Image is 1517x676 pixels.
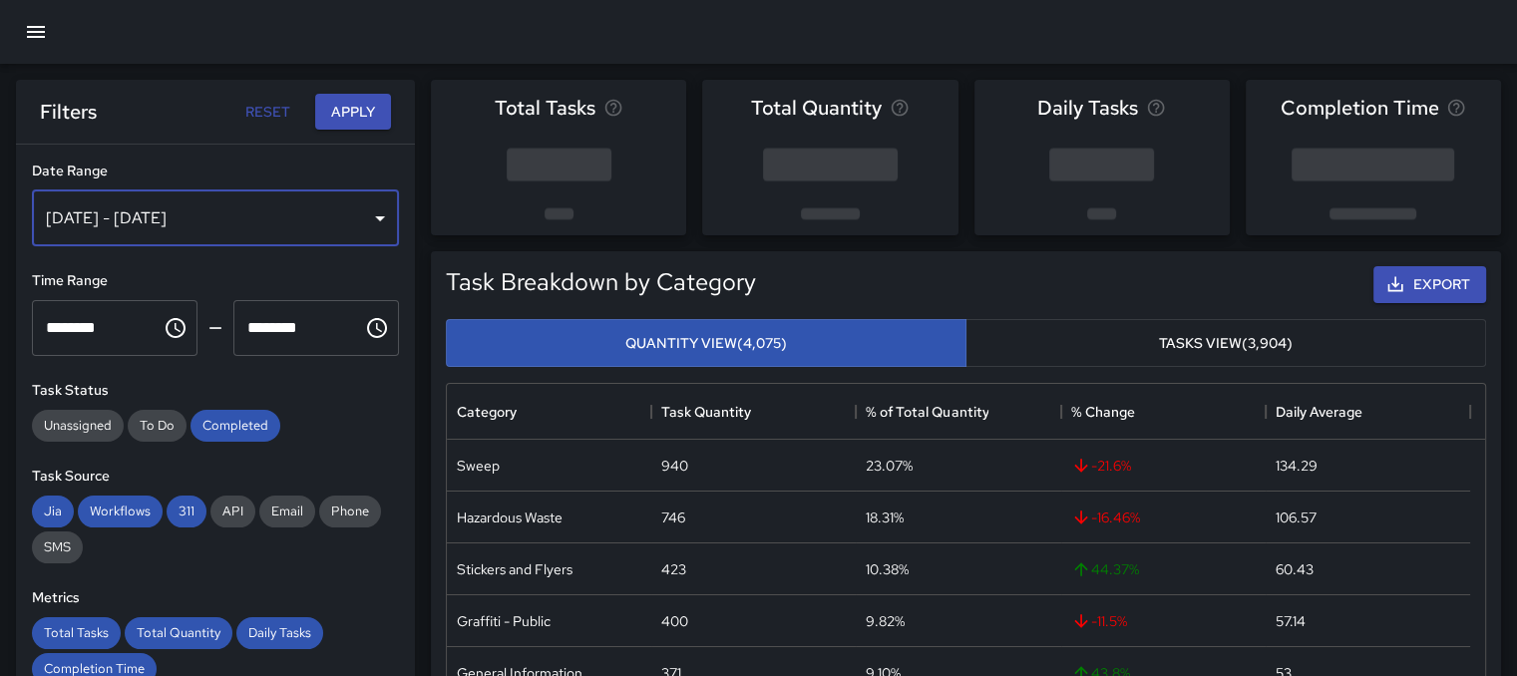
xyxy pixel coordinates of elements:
h6: Task Source [32,466,399,488]
div: Jia [32,496,74,527]
span: Daily Tasks [1037,92,1138,124]
button: Reset [235,94,299,131]
div: 106.57 [1276,507,1317,527]
div: Graffiti - Public [457,611,551,631]
svg: Total number of tasks in the selected period, compared to the previous period. [603,98,623,118]
div: 940 [661,456,688,476]
div: 10.38% [866,559,909,579]
h6: Task Status [32,380,399,402]
div: Task Quantity [651,384,856,440]
span: Daily Tasks [236,624,323,641]
span: Total Quantity [125,624,232,641]
button: Export [1373,266,1486,303]
span: Total Quantity [751,92,882,124]
button: Quantity View(4,075) [446,319,966,368]
span: To Do [128,417,187,434]
span: Email [259,503,315,519]
div: Task Quantity [661,384,751,440]
div: % of Total Quantity [866,384,988,440]
span: -21.6 % [1071,456,1131,476]
button: Choose time, selected time is 11:59 PM [357,308,397,348]
div: SMS [32,531,83,563]
div: API [210,496,255,527]
button: Apply [315,94,391,131]
div: Total Tasks [32,617,121,649]
div: % Change [1071,384,1135,440]
span: Completion Time [1280,92,1438,124]
div: % Change [1061,384,1266,440]
div: 400 [661,611,688,631]
span: -11.5 % [1071,611,1127,631]
div: Sweep [457,456,500,476]
span: API [210,503,255,519]
div: 18.31% [866,507,904,527]
div: Daily Tasks [236,617,323,649]
div: Stickers and Flyers [457,559,572,579]
span: 44.37 % [1071,559,1139,579]
div: Total Quantity [125,617,232,649]
div: Workflows [78,496,163,527]
span: -16.46 % [1071,507,1140,527]
div: 423 [661,559,686,579]
div: 60.43 [1276,559,1314,579]
div: Unassigned [32,410,124,442]
div: Daily Average [1266,384,1470,440]
div: 311 [167,496,206,527]
span: Workflows [78,503,163,519]
div: [DATE] - [DATE] [32,190,399,246]
div: 23.07% [866,456,913,476]
span: SMS [32,538,83,555]
span: Completed [190,417,280,434]
div: % of Total Quantity [856,384,1060,440]
div: To Do [128,410,187,442]
span: Phone [319,503,381,519]
div: Completed [190,410,280,442]
div: Hazardous Waste [457,507,563,527]
div: Category [457,384,517,440]
svg: Average time taken to complete tasks in the selected period, compared to the previous period. [1446,98,1466,118]
div: Daily Average [1276,384,1362,440]
h6: Date Range [32,161,399,182]
button: Choose time, selected time is 12:00 AM [156,308,195,348]
h6: Time Range [32,270,399,292]
div: Phone [319,496,381,527]
svg: Total task quantity in the selected period, compared to the previous period. [890,98,910,118]
div: Category [447,384,651,440]
h5: Task Breakdown by Category [446,266,756,298]
div: 134.29 [1276,456,1318,476]
span: Jia [32,503,74,519]
button: Tasks View(3,904) [965,319,1486,368]
div: 746 [661,507,685,527]
span: Unassigned [32,417,124,434]
h6: Metrics [32,587,399,609]
div: Email [259,496,315,527]
span: Total Tasks [495,92,595,124]
span: Total Tasks [32,624,121,641]
svg: Average number of tasks per day in the selected period, compared to the previous period. [1146,98,1166,118]
h6: Filters [40,96,97,128]
span: 311 [167,503,206,519]
div: 9.82% [866,611,905,631]
div: 57.14 [1276,611,1306,631]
